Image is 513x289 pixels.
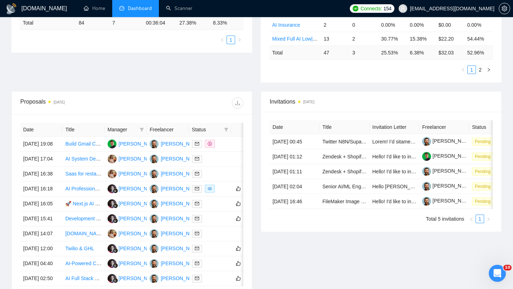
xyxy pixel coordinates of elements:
a: [PERSON_NAME] [422,183,473,189]
a: AV[PERSON_NAME] [108,170,160,176]
td: Total [20,16,76,30]
a: VK[PERSON_NAME] [150,230,202,236]
span: mail [195,186,199,191]
span: mail [195,172,199,176]
img: gigradar-bm.png [113,218,118,223]
button: like [234,184,243,193]
td: [DATE] 15:41 [20,211,62,226]
td: [DATE] 16:46 [270,194,320,209]
span: Pending [472,198,493,205]
a: [PERSON_NAME] [422,198,473,204]
td: 84 [76,16,109,30]
div: [PERSON_NAME] [119,185,160,193]
th: Freelancer [419,120,469,134]
td: [DATE] 17:04 [20,152,62,167]
a: SS[PERSON_NAME] [108,275,160,281]
a: Twitter N8N/Supabase Automation [322,139,399,144]
img: SS [108,244,116,253]
iframe: Intercom live chat [489,265,506,282]
a: Twilio & GHL [65,246,94,251]
img: c1-JWQDXWEy3CnA6sRtFzzU22paoDq5cZnWyBNc3HWqwvuW0qNnjm1CMP-YmbEEtPC [422,197,431,206]
span: like [236,186,241,191]
span: download [232,100,243,106]
td: [DATE] 16:38 [20,167,62,182]
li: 1 [227,36,235,44]
span: Pending [472,183,493,190]
div: [PERSON_NAME] [119,140,160,148]
td: [DATE] 00:45 [270,134,320,149]
div: [PERSON_NAME] [161,259,202,267]
span: eye [208,186,212,191]
a: VK[PERSON_NAME] [150,260,202,266]
span: mail [195,142,199,146]
time: [DATE] [303,100,314,104]
img: VK [150,184,159,193]
a: VK[PERSON_NAME] [150,141,202,146]
button: download [232,97,243,109]
span: Connects: [361,5,382,12]
button: left [459,65,467,74]
img: gigradar-bm.png [113,263,118,268]
img: VK [150,229,159,238]
span: dashboard [119,6,124,11]
img: VK [150,199,159,208]
img: upwork-logo.png [353,6,358,11]
td: 52.96 % [464,46,493,59]
span: mail [195,276,199,280]
td: 2 [349,32,378,46]
li: Next Page [235,36,244,44]
img: AV [108,154,116,163]
div: [PERSON_NAME] [119,230,160,237]
span: mail [195,157,199,161]
button: like [234,259,243,268]
td: $ 32.03 [436,46,465,59]
button: right [484,215,493,223]
a: VK[PERSON_NAME] [150,156,202,161]
img: gigradar-bm.png [113,203,118,208]
th: Invitation Letter [369,120,419,134]
td: [DATE] 19:08 [20,137,62,152]
a: Saas for restaurants, analytics and intelligent dynamics promotions [65,171,213,177]
span: Pending [472,153,493,161]
a: homeHome [84,5,105,11]
th: Date [20,123,62,137]
td: Total [269,46,321,59]
img: gigradar-bm.png [113,248,118,253]
a: [PERSON_NAME] [422,138,473,144]
img: SS [108,184,116,193]
td: Saas for restaurants, analytics and intelligent dynamics promotions [62,167,104,182]
a: Zendesk + Shopify Plus + Google Drive AI Integration (Flat-Rate Project) [322,154,483,159]
button: like [234,214,243,223]
td: [DATE] 02:04 [270,179,320,194]
span: Dashboard [128,5,152,11]
span: Invitations [270,97,493,106]
a: Senior AI/ML Engineer for Workflow Product (Retrieval + Deterministic Engines) [322,184,498,189]
span: right [487,68,491,72]
td: Bubble.io Developer for Fintech MVP (Stripe Connect Integration) [62,226,104,241]
a: SS[PERSON_NAME] [108,200,160,206]
td: 2 [321,18,349,32]
a: 2 [476,66,484,74]
td: FileMaker Image Display Specialist Needed [320,194,369,209]
a: 🚀 Next.js AI Chatbot Engineer | Conversational AI + Integrations [65,201,209,206]
img: MB [108,140,116,148]
a: setting [499,6,510,11]
td: 0 [349,18,378,32]
th: Date [270,120,320,134]
div: [PERSON_NAME] [161,170,202,178]
td: 0.00% [378,18,407,32]
span: like [236,246,241,251]
a: AI Full Stack Developer Needed for Healthcare Chat/Voice Agent [65,275,208,281]
span: 154 [383,5,391,12]
img: SS [108,259,116,268]
img: c1-JWQDXWEy3CnA6sRtFzzU22paoDq5cZnWyBNc3HWqwvuW0qNnjm1CMP-YmbEEtPC [422,167,431,176]
div: [PERSON_NAME] [119,274,160,282]
div: [PERSON_NAME] [119,170,160,178]
a: VK[PERSON_NAME] [150,200,202,206]
span: right [237,38,242,42]
a: Zendesk + Shopify Plus + Google Drive AI Integration (Flat-Rate Project) [322,169,483,174]
a: AI-Powered Call Assistant MVP (Mobile + Backend) [65,261,179,266]
a: AI Insurance [272,22,300,28]
th: Manager [105,123,147,137]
